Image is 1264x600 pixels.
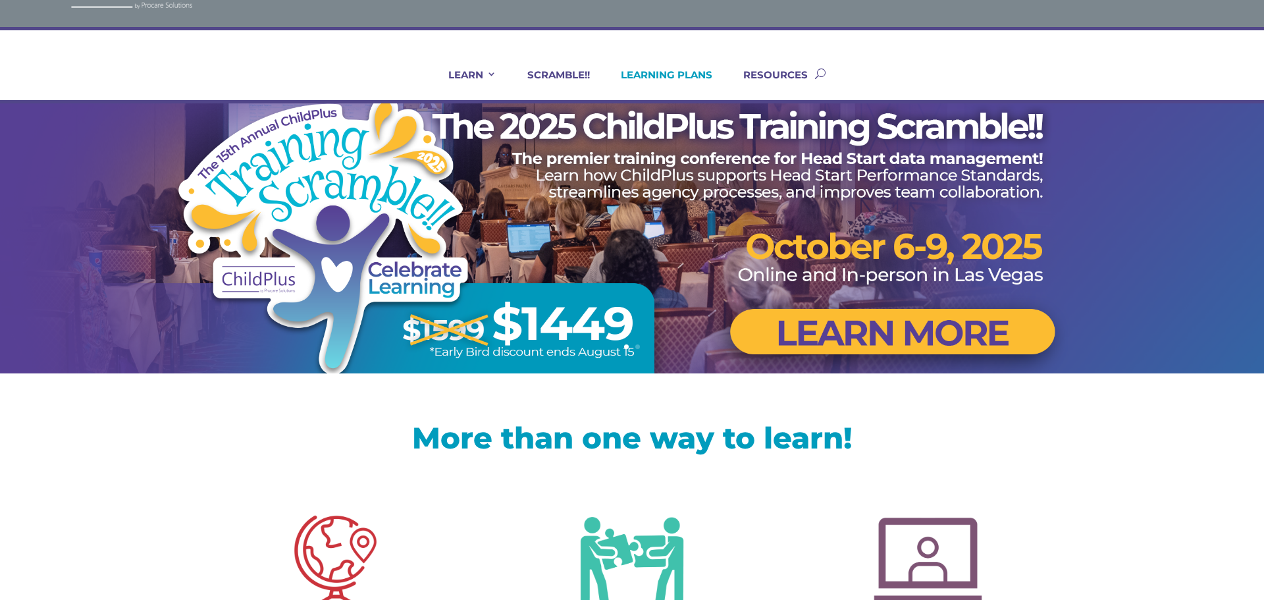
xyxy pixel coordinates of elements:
a: 2 [635,344,640,349]
a: SCRAMBLE!! [511,68,590,100]
a: RESOURCES [727,68,808,100]
h1: More than one way to learn! [211,423,1053,459]
a: LEARNING PLANS [604,68,712,100]
a: 1 [624,344,629,349]
a: LEARN [432,68,496,100]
